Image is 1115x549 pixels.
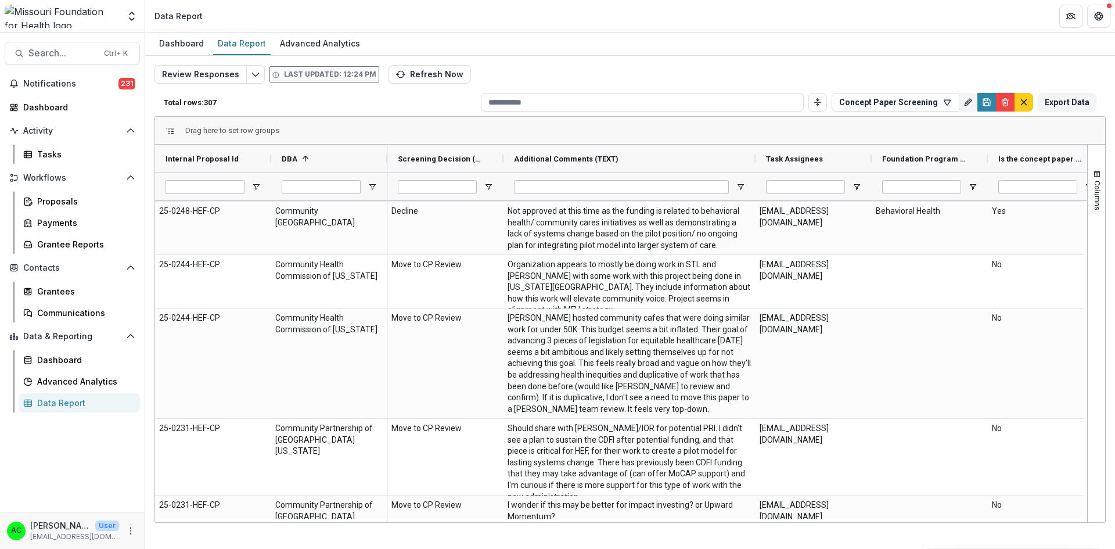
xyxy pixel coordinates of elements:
[832,93,959,112] button: Concept Paper Screening
[760,206,868,228] span: [EMAIL_ADDRESS][DOMAIN_NAME]
[37,375,131,387] div: Advanced Analytics
[19,350,140,369] a: Dashboard
[760,423,868,446] span: [EMAIL_ADDRESS][DOMAIN_NAME]
[150,8,207,24] nav: breadcrumb
[996,93,1015,112] button: Delete
[736,182,745,192] button: Open Filter Menu
[102,47,130,60] div: Ctrl + K
[23,332,121,342] span: Data & Reporting
[251,182,261,192] button: Open Filter Menu
[977,93,996,112] button: Save
[23,173,121,183] span: Workflows
[23,263,121,273] span: Contacts
[30,519,91,532] p: [PERSON_NAME]
[154,35,208,52] div: Dashboard
[213,33,271,55] a: Data Report
[275,35,365,52] div: Advanced Analytics
[166,180,244,194] input: Internal Proposal Id Filter Input
[37,238,131,250] div: Grantee Reports
[124,524,138,538] button: More
[1038,93,1096,112] button: Export Data
[882,155,968,163] span: Foundation Program Areas (PROGRAM_AREAS)
[246,65,265,84] button: Edit selected report
[391,423,499,435] span: Move to CP Review
[1059,5,1082,28] button: Partners
[23,101,131,113] div: Dashboard
[118,78,135,89] span: 231
[19,393,140,412] a: Data Report
[766,180,845,194] input: Task Assignees Filter Input
[275,33,365,55] a: Advanced Analytics
[391,206,499,217] span: Decline
[284,69,376,80] p: Last updated: 12:24 PM
[766,155,823,163] span: Task Assignees
[508,259,751,316] span: Organization appears to mostly be doing work in STL and [PERSON_NAME] with some work with this pr...
[5,74,140,93] button: Notifications231
[992,423,1100,435] span: No
[154,33,208,55] a: Dashboard
[368,182,377,192] button: Open Filter Menu
[28,48,97,59] span: Search...
[1093,181,1102,210] span: Columns
[1084,182,1094,192] button: Open Filter Menu
[37,354,131,366] div: Dashboard
[159,423,267,435] span: 25-0231-HEF-CP
[5,259,140,277] button: Open Contacts
[275,313,383,335] span: Community Health Commission of [US_STATE]
[398,155,484,163] span: Screening Decision (DROPDOWN_LIST)
[37,195,131,207] div: Proposals
[5,168,140,187] button: Open Workflows
[1015,93,1033,112] button: default
[159,259,267,271] span: 25-0244-HEF-CP
[876,206,984,217] span: Behavioral Health
[19,303,140,322] a: Communications
[19,235,140,254] a: Grantee Reports
[19,282,140,301] a: Grantees
[275,259,383,282] span: Community Health Commission of [US_STATE]
[508,500,751,522] span: I wonder if this may be better for impact investing? or Upward Momentum?
[185,126,279,135] div: Row Groups
[166,155,239,163] span: Internal Proposal Id
[5,121,140,140] button: Open Activity
[124,5,140,28] button: Open entity switcher
[275,423,383,457] span: Community Partnership of [GEOGRAPHIC_DATA][US_STATE]
[159,500,267,511] span: 25-0231-HEF-CP
[185,126,279,135] span: Drag here to set row groups
[998,155,1084,163] span: Is the concept paper related to an SI broadly? (SINGLE_RESPONSE)
[760,500,868,522] span: [EMAIL_ADDRESS][DOMAIN_NAME]
[11,527,21,534] div: Alyssa Curran
[154,10,203,22] div: Data Report
[760,259,868,282] span: [EMAIL_ADDRESS][DOMAIN_NAME]
[275,500,383,534] span: Community Partnership of [GEOGRAPHIC_DATA][US_STATE]
[484,182,493,192] button: Open Filter Menu
[154,65,247,84] button: Review Responses
[23,79,118,89] span: Notifications
[882,180,961,194] input: Foundation Program Areas (PROGRAM_AREAS) Filter Input
[968,182,977,192] button: Open Filter Menu
[5,5,119,28] img: Missouri Foundation for Health logo
[30,532,119,542] p: [EMAIL_ADDRESS][DOMAIN_NAME]
[760,313,868,335] span: [EMAIL_ADDRESS][DOMAIN_NAME]
[213,35,271,52] div: Data Report
[37,307,131,319] div: Communications
[37,285,131,297] div: Grantees
[992,500,1100,511] span: No
[992,259,1100,271] span: No
[398,180,477,194] input: Screening Decision (DROPDOWN_LIST) Filter Input
[37,397,131,409] div: Data Report
[391,313,499,324] span: Move to CP Review
[389,65,471,84] button: Refresh Now
[19,213,140,232] a: Payments
[514,155,618,163] span: Additional Comments (TEXT)
[37,217,131,229] div: Payments
[5,327,140,346] button: Open Data & Reporting
[275,206,383,228] span: Community [GEOGRAPHIC_DATA]
[508,423,751,503] span: Should share with [PERSON_NAME]/IOR for potential PRI. I didn't see a plan to sustain the CDFI af...
[19,372,140,391] a: Advanced Analytics
[5,98,140,117] a: Dashboard
[282,155,297,163] span: DBA
[852,182,861,192] button: Open Filter Menu
[959,93,977,112] button: Rename
[95,521,119,531] p: User
[23,126,121,136] span: Activity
